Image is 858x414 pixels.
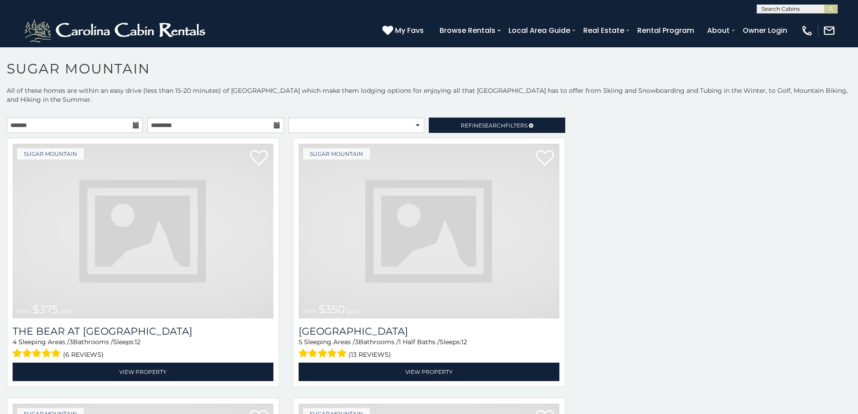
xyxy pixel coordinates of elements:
[13,338,17,346] span: 4
[17,148,84,159] a: Sugar Mountain
[250,149,268,168] a: Add to favorites
[60,308,73,314] span: daily
[461,338,467,346] span: 12
[63,349,104,360] span: (6 reviews)
[299,337,559,360] div: Sleeping Areas / Bathrooms / Sleeps:
[32,303,58,316] span: $375
[349,349,391,360] span: (13 reviews)
[318,303,345,316] span: $350
[135,338,141,346] span: 12
[504,23,575,38] a: Local Area Guide
[461,122,527,129] span: Refine Filters
[17,308,31,314] span: from
[579,23,629,38] a: Real Estate
[299,144,559,318] a: from $350 daily
[13,144,273,318] a: from $375 daily
[13,144,273,318] img: dummy-image.jpg
[13,363,273,381] a: View Property
[13,325,273,337] h3: The Bear At Sugar Mountain
[399,338,440,346] span: 1 Half Baths /
[303,148,370,159] a: Sugar Mountain
[382,25,426,36] a: My Favs
[703,23,734,38] a: About
[823,24,835,37] img: mail-regular-white.png
[482,122,505,129] span: Search
[299,325,559,337] h3: Grouse Moor Lodge
[13,337,273,360] div: Sleeping Areas / Bathrooms / Sleeps:
[435,23,500,38] a: Browse Rentals
[395,25,424,36] span: My Favs
[69,338,73,346] span: 3
[801,24,813,37] img: phone-regular-white.png
[299,325,559,337] a: [GEOGRAPHIC_DATA]
[429,118,565,133] a: RefineSearchFilters
[536,149,554,168] a: Add to favorites
[347,308,359,314] span: daily
[633,23,699,38] a: Rental Program
[299,144,559,318] img: dummy-image.jpg
[299,363,559,381] a: View Property
[738,23,792,38] a: Owner Login
[303,308,317,314] span: from
[355,338,359,346] span: 3
[13,325,273,337] a: The Bear At [GEOGRAPHIC_DATA]
[299,338,302,346] span: 5
[23,17,209,44] img: White-1-2.png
